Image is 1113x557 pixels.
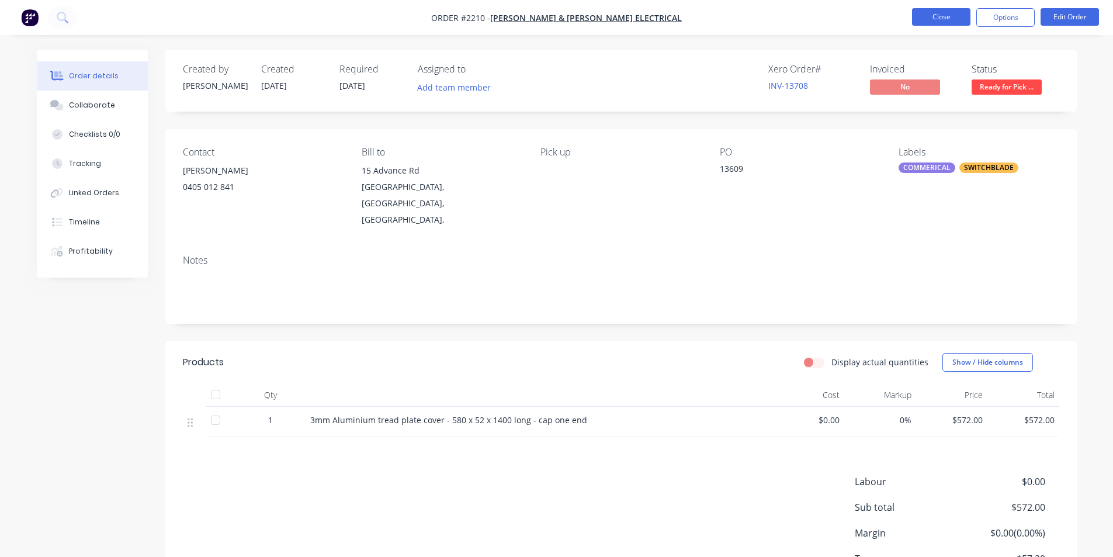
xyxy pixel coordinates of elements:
div: Checklists 0/0 [69,129,120,140]
div: 15 Advance Rd[GEOGRAPHIC_DATA], [GEOGRAPHIC_DATA], [GEOGRAPHIC_DATA], [362,162,522,228]
span: $0.00 ( 0.00 %) [958,526,1045,540]
button: Options [976,8,1035,27]
span: 3mm Aluminium tread plate cover - 580 x 52 x 1400 long - cap one end [310,414,587,425]
div: Cost [773,383,845,407]
div: Linked Orders [69,188,119,198]
div: Markup [844,383,916,407]
span: Labour [855,475,959,489]
div: Labels [899,147,1059,158]
div: Order details [69,71,119,81]
div: Products [183,355,224,369]
div: [PERSON_NAME] [183,79,247,92]
span: $572.00 [958,500,1045,514]
a: [PERSON_NAME] & [PERSON_NAME] Electrical [490,12,682,23]
span: $572.00 [921,414,983,426]
label: Display actual quantities [831,356,928,368]
div: [PERSON_NAME] [183,162,343,179]
button: Linked Orders [37,178,148,207]
button: Close [912,8,970,26]
div: 13609 [720,162,866,179]
button: Profitability [37,237,148,266]
button: Timeline [37,207,148,237]
div: Created [261,64,325,75]
div: [PERSON_NAME]0405 012 841 [183,162,343,200]
span: Margin [855,526,959,540]
div: Total [987,383,1059,407]
div: Created by [183,64,247,75]
div: PO [720,147,880,158]
div: Status [972,64,1059,75]
div: Price [916,383,988,407]
a: INV-13708 [768,80,808,91]
div: SWITCHBLADE [959,162,1018,173]
button: Show / Hide columns [942,353,1033,372]
span: No [870,79,940,94]
div: Bill to [362,147,522,158]
button: Order details [37,61,148,91]
div: Profitability [69,246,113,257]
span: $572.00 [992,414,1055,426]
span: 1 [268,414,273,426]
button: Add team member [418,79,497,95]
span: Order #2210 - [431,12,490,23]
span: $0.00 [958,475,1045,489]
div: Timeline [69,217,100,227]
span: Ready for Pick ... [972,79,1042,94]
span: 0% [849,414,911,426]
div: Invoiced [870,64,958,75]
div: [GEOGRAPHIC_DATA], [GEOGRAPHIC_DATA], [GEOGRAPHIC_DATA], [362,179,522,228]
button: Checklists 0/0 [37,120,148,149]
div: 15 Advance Rd [362,162,522,179]
span: $0.00 [778,414,840,426]
div: Pick up [540,147,701,158]
button: Ready for Pick ... [972,79,1042,97]
img: Factory [21,9,39,26]
div: COMMERICAL [899,162,955,173]
span: [DATE] [339,80,365,91]
span: [DATE] [261,80,287,91]
div: Contact [183,147,343,158]
div: Collaborate [69,100,115,110]
button: Edit Order [1041,8,1099,26]
div: 0405 012 841 [183,179,343,195]
button: Tracking [37,149,148,178]
button: Add team member [411,79,497,95]
div: Qty [235,383,306,407]
div: Xero Order # [768,64,856,75]
div: Tracking [69,158,101,169]
span: Sub total [855,500,959,514]
button: Collaborate [37,91,148,120]
div: Assigned to [418,64,535,75]
div: Required [339,64,404,75]
div: Notes [183,255,1059,266]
